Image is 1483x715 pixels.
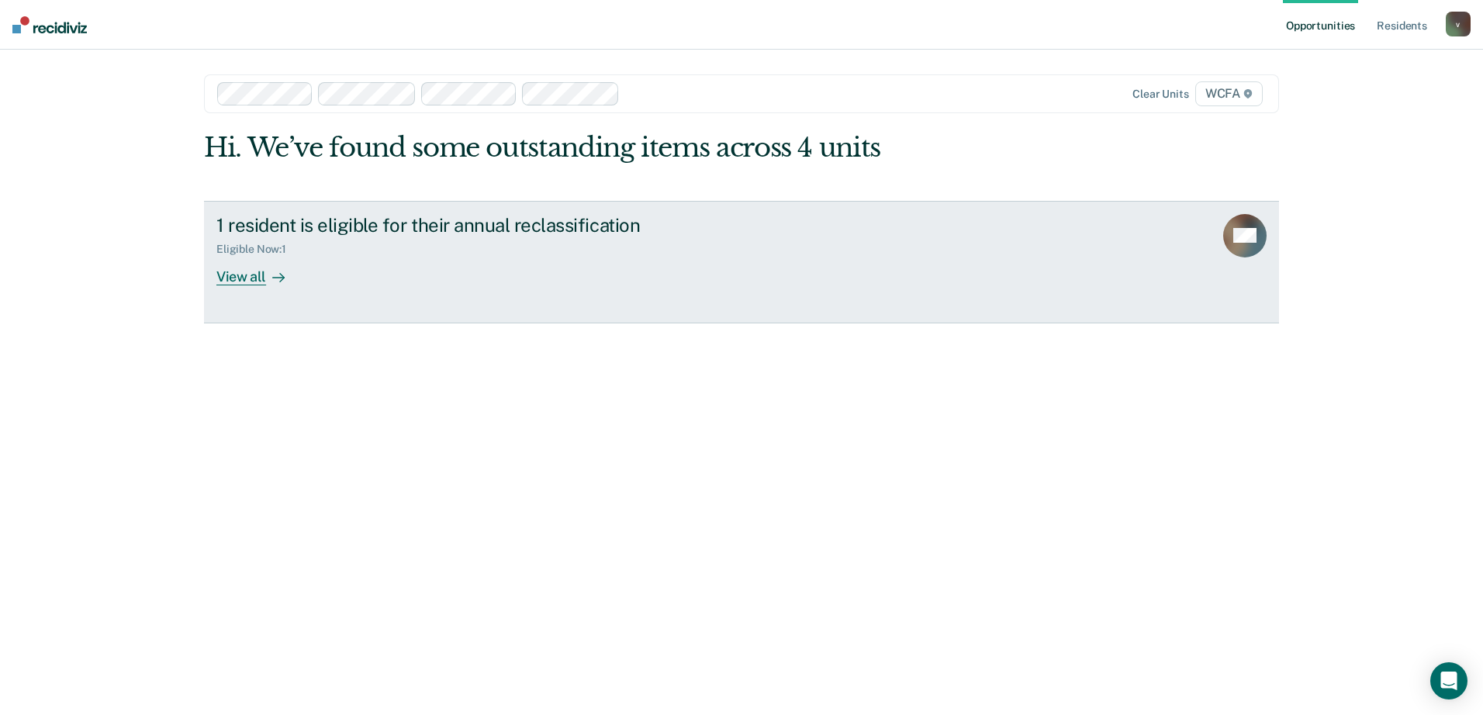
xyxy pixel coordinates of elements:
button: v [1446,12,1471,36]
span: WCFA [1195,81,1263,106]
div: View all [216,255,303,285]
div: Open Intercom Messenger [1430,662,1467,699]
div: 1 resident is eligible for their annual reclassification [216,214,761,237]
div: Eligible Now : 1 [216,243,299,256]
img: Recidiviz [12,16,87,33]
div: Clear units [1132,88,1189,101]
a: 1 resident is eligible for their annual reclassificationEligible Now:1View all [204,201,1279,323]
div: Hi. We’ve found some outstanding items across 4 units [204,132,1064,164]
